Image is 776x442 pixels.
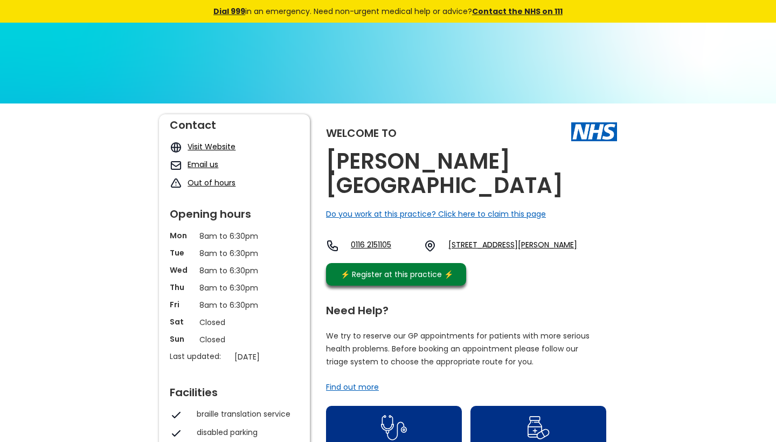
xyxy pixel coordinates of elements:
[199,334,269,346] p: Closed
[326,128,397,139] div: Welcome to
[170,334,194,344] p: Sun
[199,265,269,277] p: 8am to 6:30pm
[234,351,304,363] p: [DATE]
[170,230,194,241] p: Mon
[424,239,436,252] img: practice location icon
[140,5,636,17] div: in an emergency. Need non-urgent medical help or advice?
[199,230,269,242] p: 8am to 6:30pm
[188,141,235,152] a: Visit Website
[197,427,294,438] div: disabled parking
[197,409,294,419] div: braille translation service
[199,299,269,311] p: 8am to 6:30pm
[199,282,269,294] p: 8am to 6:30pm
[188,177,235,188] a: Out of hours
[170,203,299,219] div: Opening hours
[326,382,379,392] a: Find out more
[326,239,339,252] img: telephone icon
[351,239,415,252] a: 0116 2151105
[527,413,550,442] img: repeat prescription icon
[326,209,546,219] a: Do you work at this practice? Click here to claim this page
[170,177,182,190] img: exclamation icon
[326,329,590,368] p: We try to reserve our GP appointments for patients with more serious health problems. Before book...
[170,159,182,171] img: mail icon
[188,159,218,170] a: Email us
[170,382,299,398] div: Facilities
[170,265,194,275] p: Wed
[170,299,194,310] p: Fri
[170,316,194,327] p: Sat
[170,141,182,154] img: globe icon
[335,268,459,280] div: ⚡️ Register at this practice ⚡️
[170,282,194,293] p: Thu
[170,351,229,362] p: Last updated:
[326,300,606,316] div: Need Help?
[199,247,269,259] p: 8am to 6:30pm
[170,247,194,258] p: Tue
[213,6,245,17] a: Dial 999
[448,239,577,252] a: [STREET_ADDRESS][PERSON_NAME]
[199,316,269,328] p: Closed
[571,122,617,141] img: The NHS logo
[326,263,466,286] a: ⚡️ Register at this practice ⚡️
[472,6,563,17] a: Contact the NHS on 111
[170,114,299,130] div: Contact
[326,149,617,198] h2: [PERSON_NAME][GEOGRAPHIC_DATA]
